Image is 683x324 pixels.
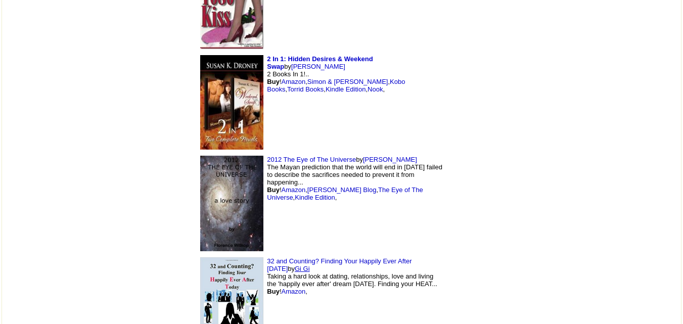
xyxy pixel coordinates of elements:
a: 2 In 1: Hidden Desires & Weekend Swap [267,55,373,70]
font: by 2 Books In 1!.. ! , , , , , , [267,63,405,93]
a: 32 and Counting? Finding Your Happily Ever After [DATE] [267,257,412,272]
font: by The Mayan prediction that the world will end in [DATE] failed to describe the sacrifices neede... [267,156,442,201]
a: Gi Gi [295,265,310,272]
a: Simon & [PERSON_NAME] [307,78,388,85]
img: 55801.jpg [200,156,263,251]
a: The Eye of The Universe [267,186,423,201]
img: shim.gif [503,309,506,312]
a: Amazon [282,186,306,194]
img: 67062.jpg [200,55,263,150]
b: Buy [267,288,280,295]
img: shim.gif [503,1,506,4]
b: Buy [267,78,280,85]
img: shim.gif [453,173,493,234]
a: Kobo Books [267,78,405,93]
a: Kindle Edition [326,85,366,93]
a: 2012 The Eye of The Universe [267,156,356,163]
b: Buy [267,186,280,194]
a: Amazon [282,288,306,295]
a: Nook [368,85,383,93]
img: shim.gif [453,72,493,133]
a: Torrid Books [287,85,324,93]
a: [PERSON_NAME] [363,156,417,163]
a: Amazon [282,78,306,85]
img: shim.gif [503,207,506,209]
a: [PERSON_NAME] Blog [307,186,377,194]
font: by Taking a hard look at dating, relationships, love and living the 'happily ever after' dream [D... [267,265,437,295]
a: [PERSON_NAME] [291,63,345,70]
img: shim.gif [503,106,506,108]
a: Kindle Edition [295,194,335,201]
